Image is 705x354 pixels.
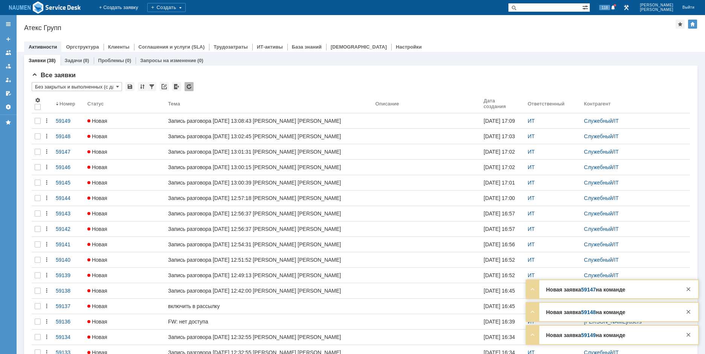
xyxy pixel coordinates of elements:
[214,44,248,50] a: Трудозатраты
[581,94,690,113] th: Контрагент
[584,226,613,232] a: Служебный
[168,303,369,309] div: включить в рассылку
[84,113,165,128] a: Новая
[65,58,82,63] a: Задачи
[546,332,625,338] strong: Новая заявка на команде
[525,94,581,113] th: Ответственный
[528,257,535,263] a: ИТ
[528,272,535,278] a: ИТ
[528,180,535,186] a: ИТ
[168,101,180,107] div: Тема
[676,20,685,29] div: Добавить в избранное
[584,180,613,186] a: Служебный
[165,129,372,144] a: Запись разговора [DATE] 13:02:45 [PERSON_NAME] [PERSON_NAME]
[614,241,618,247] a: IT
[528,118,535,124] a: ИТ
[56,164,81,170] div: 59146
[484,211,515,217] div: [DATE] 16:57
[481,268,525,283] a: [DATE] 16:52
[614,226,618,232] a: IT
[484,272,515,278] div: [DATE] 16:52
[185,82,194,91] div: Обновлять список
[481,160,525,175] a: [DATE] 17:02
[53,268,84,283] a: 59139
[2,47,14,59] a: Заявки на командах
[56,334,81,340] div: 59134
[484,195,515,201] div: [DATE] 17:00
[528,307,537,316] div: Развернуть
[481,144,525,159] a: [DATE] 17:02
[140,58,196,63] a: Запросы на изменение
[584,257,687,263] div: /
[56,241,81,247] div: 59141
[165,221,372,237] a: Запись разговора [DATE] 12:56:37 [PERSON_NAME] [PERSON_NAME]
[83,58,89,63] div: (8)
[56,211,81,217] div: 59143
[331,44,387,50] a: [DEMOGRAPHIC_DATA]
[56,118,81,124] div: 59149
[84,268,165,283] a: Новая
[528,226,535,232] a: ИТ
[53,299,84,314] a: 59137
[584,226,687,232] div: /
[197,58,203,63] div: (0)
[44,180,50,186] div: Действия
[484,180,515,186] div: [DATE] 17:01
[2,33,14,45] a: Создать заявку
[44,211,50,217] div: Действия
[484,226,515,232] div: [DATE] 16:57
[528,330,537,339] div: Развернуть
[53,314,84,329] a: 59136
[165,113,372,128] a: Запись разговора [DATE] 13:08:43 [PERSON_NAME] [PERSON_NAME]
[56,272,81,278] div: 59139
[599,5,610,10] span: 118
[44,334,50,340] div: Действия
[584,180,687,186] div: /
[584,133,687,139] div: /
[622,3,631,12] a: Перейти в интерфейс администратора
[44,303,50,309] div: Действия
[56,288,81,294] div: 59138
[84,314,165,329] a: Новая
[484,241,515,247] div: [DATE] 16:56
[484,319,515,325] div: [DATE] 16:39
[165,283,372,298] a: Запись разговора [DATE] 12:42:00 [PERSON_NAME] [PERSON_NAME]
[584,241,613,247] a: Служебный
[688,20,697,29] div: Изменить домашнюю страницу
[581,309,596,315] a: 59148
[2,74,14,86] a: Мои заявки
[640,3,673,8] span: [PERSON_NAME]
[168,164,369,170] div: Запись разговора [DATE] 13:00:15 [PERSON_NAME] [PERSON_NAME]
[375,101,399,107] div: Описание
[108,44,130,50] a: Клиенты
[528,101,565,107] div: Ответственный
[168,272,369,278] div: Запись разговора [DATE] 12:49:13 [PERSON_NAME] [PERSON_NAME]
[87,101,104,107] div: Статус
[481,237,525,252] a: [DATE] 16:56
[44,272,50,278] div: Действия
[147,3,186,12] div: Создать
[60,101,75,107] div: Номер
[47,58,55,63] div: (38)
[84,283,165,298] a: Новая
[84,299,165,314] a: Новая
[147,82,156,91] div: Фильтрация...
[87,180,107,186] span: Новая
[56,149,81,155] div: 59147
[53,94,84,113] th: Номер
[125,58,131,63] div: (0)
[528,241,535,247] a: ИТ
[684,330,693,339] div: Закрыть
[56,226,81,232] div: 59142
[614,133,618,139] a: IT
[53,113,84,128] a: 59149
[584,195,613,201] a: Служебный
[168,334,369,340] div: Запись разговора [DATE] 12:32:55 [PERSON_NAME] [PERSON_NAME]
[44,241,50,247] div: Действия
[165,144,372,159] a: Запись разговора [DATE] 13:01:31 [PERSON_NAME] [PERSON_NAME]
[481,314,525,329] a: [DATE] 16:39
[484,118,515,124] div: [DATE] 17:09
[87,195,107,201] span: Новая
[9,1,81,14] a: Перейти на домашнюю страницу
[614,272,618,278] a: IT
